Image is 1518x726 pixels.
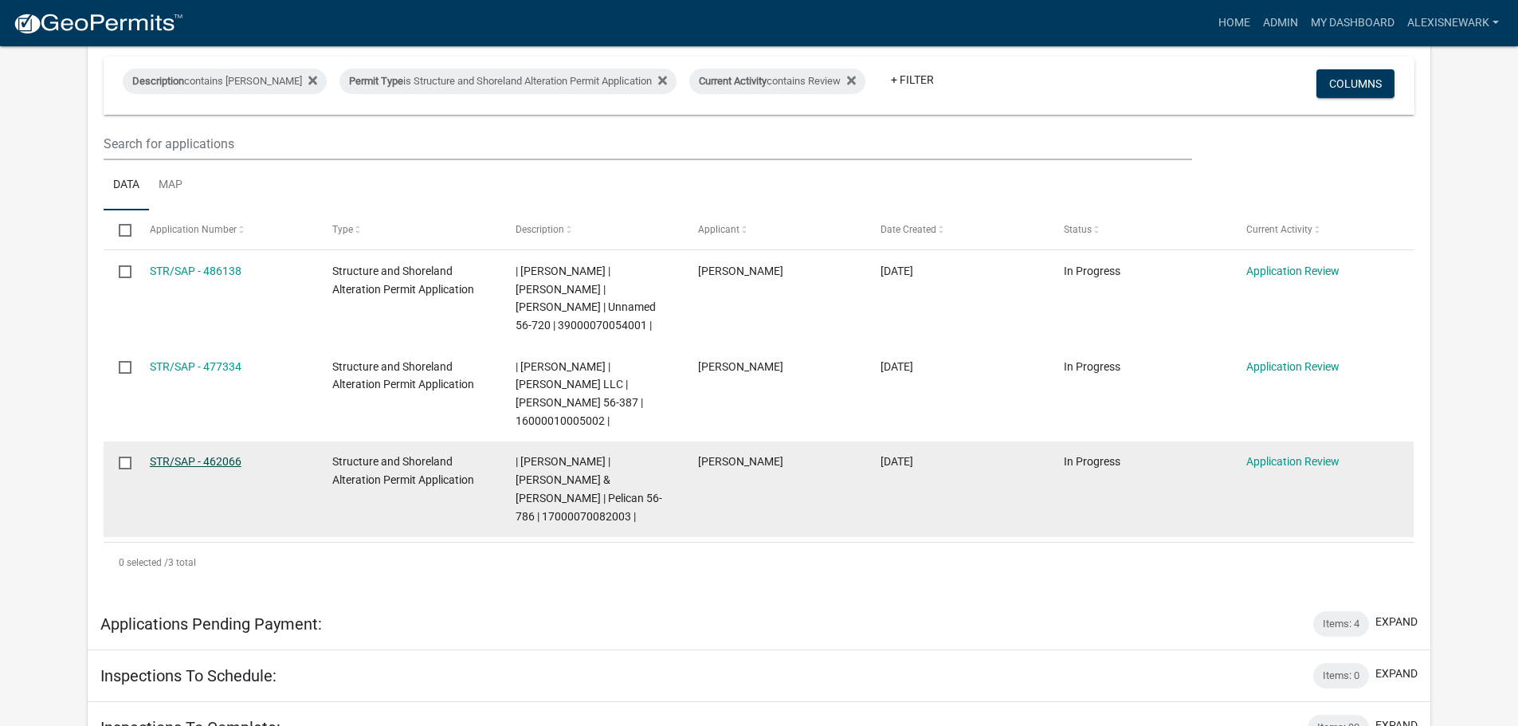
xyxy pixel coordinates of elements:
span: Type [332,224,353,235]
a: Data [104,160,149,211]
span: Structure and Shoreland Alteration Permit Application [332,360,474,391]
span: Matt Dawson [698,455,783,468]
span: Status [1064,224,1092,235]
datatable-header-cell: Current Activity [1231,210,1414,249]
span: Permit Type [349,75,403,87]
span: | Alexis Newark | DAVID & FRANCES SCHLOSSMAN TST | Pelican 56-786 | 17000070082003 | [516,455,662,522]
datatable-header-cell: Status [1049,210,1231,249]
a: + Filter [878,65,947,94]
datatable-header-cell: Select [104,210,134,249]
input: Search for applications [104,128,1191,160]
span: Applicant [698,224,739,235]
div: is Structure and Shoreland Alteration Permit Application [339,69,677,94]
span: In Progress [1064,265,1120,277]
a: Application Review [1246,265,1340,277]
span: Structure and Shoreland Alteration Permit Application [332,455,474,486]
span: 09/11/2025 [881,360,913,373]
span: | Alexis Newark | PETER J WESTBY | JEANNIE WESTBY | Unnamed 56-720 | 39000070054001 | [516,265,656,332]
span: Date Created [881,224,936,235]
h5: Inspections To Schedule: [100,666,277,685]
a: Application Review [1246,455,1340,468]
a: STR/SAP - 477334 [150,360,241,373]
span: 08/11/2025 [881,455,913,468]
button: Columns [1316,69,1394,98]
span: Peter Westby [698,265,783,277]
a: My Dashboard [1304,8,1401,38]
a: Home [1212,8,1257,38]
span: Structure and Shoreland Alteration Permit Application [332,265,474,296]
div: contains Review [689,69,865,94]
span: 09/30/2025 [881,265,913,277]
a: alexisnewark [1401,8,1505,38]
a: STR/SAP - 462066 [150,455,241,468]
button: expand [1375,614,1418,630]
button: expand [1375,665,1418,682]
a: STR/SAP - 486138 [150,265,241,277]
div: 3 total [104,543,1414,583]
span: Current Activity [1246,224,1312,235]
span: Michael Thielen [698,360,783,373]
datatable-header-cell: Application Number [135,210,317,249]
datatable-header-cell: Type [317,210,500,249]
span: Description [516,224,564,235]
span: | Alexis Newark | CAMP SYBIL LLC | Sybil 56-387 | 16000010005002 | [516,360,643,427]
a: Application Review [1246,360,1340,373]
span: In Progress [1064,455,1120,468]
div: contains [PERSON_NAME] [123,69,327,94]
span: Description [132,75,184,87]
span: Application Number [150,224,237,235]
span: 0 selected / [119,557,168,568]
datatable-header-cell: Description [500,210,682,249]
div: Items: 4 [1313,611,1369,637]
div: Items: 0 [1313,663,1369,689]
span: Current Activity [699,75,767,87]
a: Map [149,160,192,211]
datatable-header-cell: Applicant [683,210,865,249]
a: Admin [1257,8,1304,38]
span: In Progress [1064,360,1120,373]
h5: Applications Pending Payment: [100,614,322,634]
datatable-header-cell: Date Created [865,210,1048,249]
